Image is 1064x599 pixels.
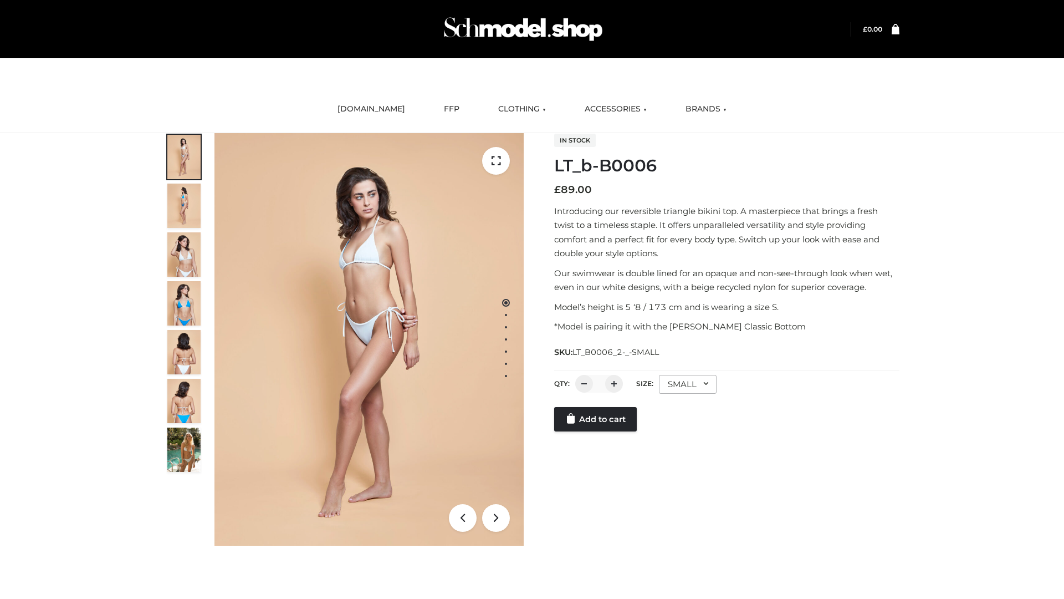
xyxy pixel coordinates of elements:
bdi: 89.00 [554,184,592,196]
img: ArielClassicBikiniTop_CloudNine_AzureSky_OW114ECO_2-scaled.jpg [167,184,201,228]
a: BRANDS [677,97,735,121]
img: ArielClassicBikiniTop_CloudNine_AzureSky_OW114ECO_8-scaled.jpg [167,379,201,423]
img: ArielClassicBikiniTop_CloudNine_AzureSky_OW114ECO_7-scaled.jpg [167,330,201,374]
bdi: 0.00 [863,25,882,33]
span: £ [863,25,867,33]
img: Schmodel Admin 964 [440,7,606,51]
span: SKU: [554,346,660,359]
h1: LT_b-B0006 [554,156,899,176]
label: QTY: [554,379,570,388]
img: ArielClassicBikiniTop_CloudNine_AzureSky_OW114ECO_1-scaled.jpg [167,135,201,179]
a: [DOMAIN_NAME] [329,97,413,121]
a: Add to cart [554,407,637,432]
p: Introducing our reversible triangle bikini top. A masterpiece that brings a fresh twist to a time... [554,204,899,261]
label: Size: [636,379,653,388]
img: ArielClassicBikiniTop_CloudNine_AzureSky_OW114ECO_3-scaled.jpg [167,232,201,277]
p: Our swimwear is double lined for an opaque and non-see-through look when wet, even in our white d... [554,266,899,295]
img: Arieltop_CloudNine_AzureSky2.jpg [167,428,201,472]
img: ArielClassicBikiniTop_CloudNine_AzureSky_OW114ECO_1 [214,133,524,546]
span: LT_B0006_2-_-SMALL [572,347,659,357]
p: *Model is pairing it with the [PERSON_NAME] Classic Bottom [554,319,899,334]
a: CLOTHING [490,97,554,121]
a: ACCESSORIES [576,97,655,121]
p: Model’s height is 5 ‘8 / 173 cm and is wearing a size S. [554,300,899,314]
img: ArielClassicBikiniTop_CloudNine_AzureSky_OW114ECO_4-scaled.jpg [167,281,201,326]
span: In stock [554,134,596,147]
a: £0.00 [863,25,882,33]
div: SMALL [659,375,717,394]
a: FFP [436,97,468,121]
span: £ [554,184,561,196]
